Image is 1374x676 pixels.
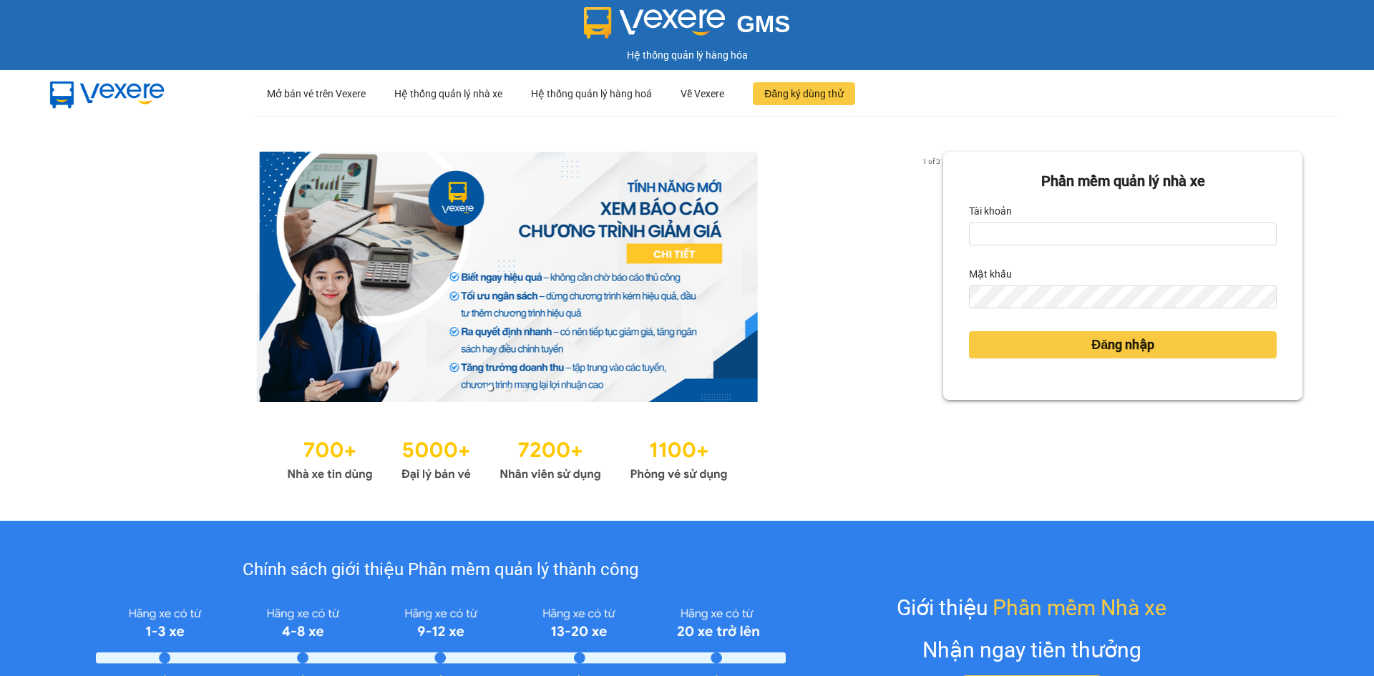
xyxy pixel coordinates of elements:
li: slide item 2 [505,385,510,391]
div: Phần mềm quản lý nhà xe [969,170,1277,192]
label: Mật khẩu [969,263,1012,285]
img: mbUUG5Q.png [36,70,179,117]
input: Mật khẩu [969,285,1277,308]
button: previous slide / item [72,152,92,402]
div: Nhận ngay tiền thưởng [922,633,1141,667]
img: Statistics.png [287,431,728,485]
label: Tài khoản [969,200,1012,222]
p: 1 of 3 [918,152,943,170]
span: Phần mềm Nhà xe [993,591,1166,624]
a: GMS [584,21,791,33]
div: Mở bán vé trên Vexere [267,71,366,117]
input: Tài khoản [969,222,1277,245]
span: Đăng ký dùng thử [764,86,844,102]
li: slide item 3 [522,385,527,391]
div: Chính sách giới thiệu Phần mềm quản lý thành công [96,557,785,584]
div: Về Vexere [681,71,724,117]
span: Đăng nhập [1091,335,1154,355]
div: Hệ thống quản lý hàng hóa [4,47,1370,63]
button: Đăng ký dùng thử [753,82,855,105]
div: Hệ thống quản lý hàng hoá [531,71,652,117]
img: logo 2 [584,7,726,39]
div: Giới thiệu [897,591,1166,624]
button: next slide / item [923,152,943,402]
span: GMS [736,11,790,37]
li: slide item 1 [487,385,493,391]
div: Hệ thống quản lý nhà xe [394,71,502,117]
button: Đăng nhập [969,331,1277,358]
